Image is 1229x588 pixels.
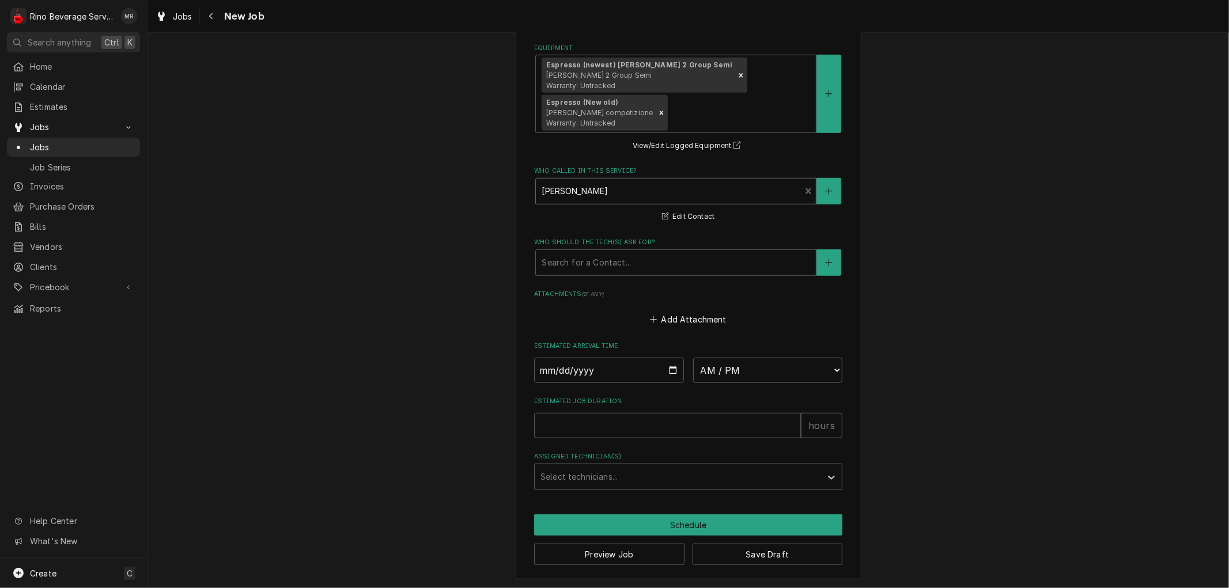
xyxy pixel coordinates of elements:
button: Navigate back [202,7,221,25]
div: hours [801,413,842,438]
div: Rino Beverage Service's Avatar [10,8,27,24]
a: Bills [7,217,140,236]
div: Estimated Job Duration [534,397,842,438]
a: Home [7,57,140,76]
a: Purchase Orders [7,197,140,216]
span: Help Center [30,515,133,527]
button: Preview Job [534,544,685,565]
span: Clients [30,261,134,273]
div: Attachments [534,290,842,328]
span: Pricebook [30,281,117,293]
button: View/Edit Logged Equipment [631,138,746,153]
div: Button Group [534,514,842,565]
button: Create New Equipment [816,55,841,133]
div: Who should the tech(s) ask for? [534,238,842,275]
strong: Espresso (newest) [PERSON_NAME] 2 Group Semi [546,60,732,69]
a: Clients [7,257,140,276]
span: Ctrl [104,36,119,48]
span: Search anything [28,36,91,48]
label: Estimated Arrival Time [534,342,842,351]
span: C [127,567,133,579]
div: Melissa Rinehart's Avatar [121,8,137,24]
div: MR [121,8,137,24]
label: Attachments [534,290,842,299]
span: Job Series [30,161,134,173]
div: Button Group Row [534,536,842,565]
label: Who called in this service? [534,166,842,176]
a: Jobs [7,138,140,157]
a: Go to Help Center [7,511,140,530]
span: Jobs [173,10,192,22]
svg: Create New Contact [825,187,832,195]
strong: Espresso (New old) [546,98,618,107]
div: Who called in this service? [534,166,842,223]
div: Remove [object Object] [655,95,668,131]
svg: Create New Contact [825,259,832,267]
a: Go to Jobs [7,117,140,136]
span: K [127,36,133,48]
button: Schedule [534,514,842,536]
a: Reports [7,299,140,318]
svg: Create New Equipment [825,90,832,98]
button: Save Draft [693,544,843,565]
button: Create New Contact [816,178,841,204]
span: Estimates [30,101,134,113]
span: Invoices [30,180,134,192]
span: New Job [221,9,264,24]
span: Reports [30,302,134,314]
input: Date [534,358,684,383]
button: Search anythingCtrlK [7,32,140,52]
span: Home [30,60,134,73]
label: Equipment [534,44,842,53]
span: ( if any ) [582,291,604,297]
select: Time Select [693,358,843,383]
span: [PERSON_NAME] competizione Warranty: Untracked [546,108,653,127]
button: Edit Contact [660,210,716,224]
a: Estimates [7,97,140,116]
span: Create [30,568,56,578]
a: Calendar [7,77,140,96]
div: Rino Beverage Service [30,10,115,22]
span: Jobs [30,141,134,153]
div: Remove [object Object] [735,58,747,93]
span: Calendar [30,81,134,93]
a: Vendors [7,237,140,256]
span: Jobs [30,121,117,133]
label: Estimated Job Duration [534,397,842,406]
a: Go to What's New [7,532,140,551]
a: Jobs [151,7,197,26]
span: [PERSON_NAME] 2 Group Semi Warranty: Untracked [546,71,652,90]
label: Who should the tech(s) ask for? [534,238,842,247]
span: Bills [30,221,134,233]
span: What's New [30,535,133,547]
a: Job Series [7,158,140,177]
div: Button Group Row [534,514,842,536]
div: Equipment [534,44,842,153]
span: Vendors [30,241,134,253]
button: Create New Contact [816,249,841,276]
a: Invoices [7,177,140,196]
div: Assigned Technician(s) [534,452,842,490]
div: R [10,8,27,24]
div: Estimated Arrival Time [534,342,842,382]
label: Assigned Technician(s) [534,452,842,461]
button: Add Attachment [648,312,729,328]
span: Purchase Orders [30,200,134,213]
a: Go to Pricebook [7,278,140,297]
